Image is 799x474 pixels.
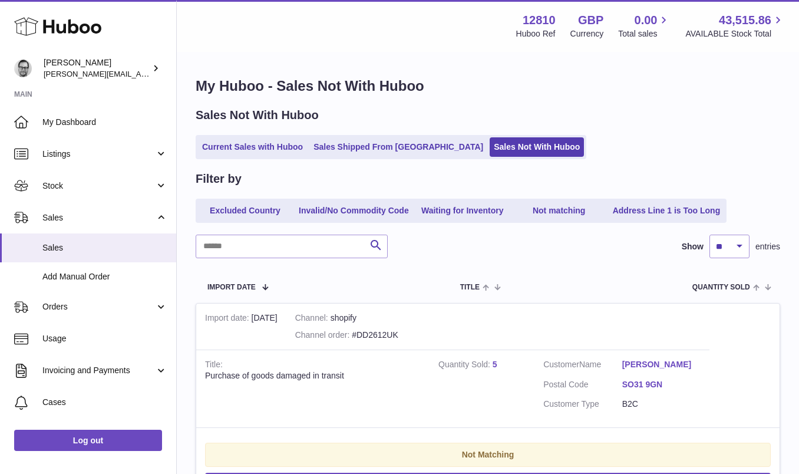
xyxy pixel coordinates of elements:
[198,201,292,220] a: Excluded Country
[42,301,155,312] span: Orders
[578,12,603,28] strong: GBP
[512,201,606,220] a: Not matching
[618,12,671,39] a: 0.00 Total sales
[622,399,701,410] dd: B2C
[42,333,167,344] span: Usage
[295,330,398,341] div: #DD2612UK
[42,149,155,160] span: Listings
[196,107,319,123] h2: Sales Not With Huboo
[622,359,701,370] a: [PERSON_NAME]
[618,28,671,39] span: Total sales
[493,360,497,369] a: 5
[622,379,701,390] a: SO31 9GN
[685,12,785,39] a: 43,515.86 AVAILABLE Stock Total
[543,379,622,393] dt: Postal Code
[42,117,167,128] span: My Dashboard
[42,242,167,254] span: Sales
[42,365,155,376] span: Invoicing and Payments
[295,330,352,343] strong: Channel order
[415,201,510,220] a: Waiting for Inventory
[14,60,32,77] img: alex@digidistiller.com
[295,201,413,220] a: Invalid/No Commodity Code
[543,360,579,369] span: Customer
[490,137,584,157] a: Sales Not With Huboo
[635,12,658,28] span: 0.00
[198,137,307,157] a: Current Sales with Huboo
[42,180,155,192] span: Stock
[719,12,771,28] span: 43,515.86
[523,12,556,28] strong: 12810
[438,360,493,372] strong: Quantity Sold
[42,212,155,223] span: Sales
[609,201,725,220] a: Address Line 1 is Too Long
[205,370,421,381] div: Purchase of goods damaged in transit
[42,397,167,408] span: Cases
[295,312,398,324] div: shopify
[44,69,236,78] span: [PERSON_NAME][EMAIL_ADDRESS][DOMAIN_NAME]
[196,77,780,96] h1: My Huboo - Sales Not With Huboo
[309,137,487,157] a: Sales Shipped From [GEOGRAPHIC_DATA]
[196,171,242,187] h2: Filter by
[462,450,514,459] strong: Not Matching
[44,57,150,80] div: [PERSON_NAME]
[207,284,256,291] span: Import date
[570,28,604,39] div: Currency
[692,284,750,291] span: Quantity Sold
[460,284,480,291] span: Title
[205,313,252,325] strong: Import date
[543,359,622,373] dt: Name
[755,241,780,252] span: entries
[516,28,556,39] div: Huboo Ref
[14,430,162,451] a: Log out
[543,399,622,410] dt: Customer Type
[205,360,223,372] strong: Title
[196,304,286,350] td: [DATE]
[295,313,331,325] strong: Channel
[42,271,167,282] span: Add Manual Order
[685,28,785,39] span: AVAILABLE Stock Total
[682,241,704,252] label: Show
